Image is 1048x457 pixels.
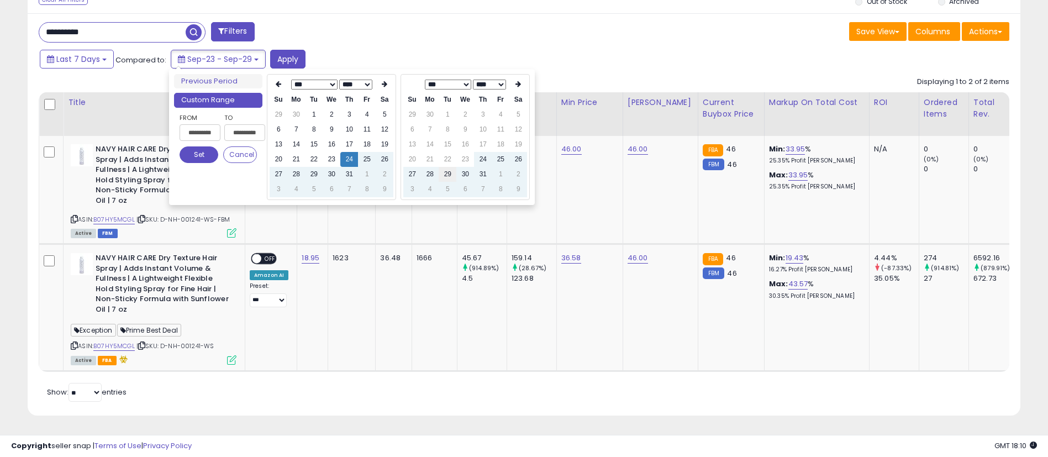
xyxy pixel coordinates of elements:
td: 26 [509,152,527,167]
div: Current Buybox Price [703,97,760,120]
a: 46.00 [561,144,582,155]
td: 1 [492,167,509,182]
span: All listings currently available for purchase on Amazon [71,229,96,238]
span: Last 7 Days [56,54,100,65]
td: 31 [340,167,358,182]
button: Apply [270,50,306,69]
p: 25.35% Profit [PERSON_NAME] [769,157,861,165]
td: 29 [403,107,421,122]
td: 17 [340,137,358,152]
small: (914.89%) [469,264,499,272]
div: % [769,170,861,191]
td: 13 [403,137,421,152]
small: FBA [703,253,723,265]
td: 7 [474,182,492,197]
div: Preset: [250,282,288,307]
th: Mo [287,92,305,107]
td: 9 [376,182,393,197]
td: 16 [456,137,474,152]
div: 6592.16 [973,253,1018,263]
img: 317t6gji6qL._SL40_.jpg [71,144,93,166]
td: 2 [376,167,393,182]
th: The percentage added to the cost of goods (COGS) that forms the calculator for Min & Max prices. [764,92,869,136]
th: Th [474,92,492,107]
span: | SKU: D-NH-001241-WS [136,342,214,350]
small: (-87.33%) [881,264,912,272]
td: 20 [270,152,287,167]
span: FBA [98,356,117,365]
td: 8 [305,122,323,137]
td: 21 [421,152,439,167]
td: 28 [421,167,439,182]
small: (0%) [973,155,989,164]
td: 16 [323,137,340,152]
td: 14 [287,137,305,152]
div: 35.05% [874,274,919,283]
td: 4 [287,182,305,197]
td: 2 [456,107,474,122]
a: 33.95 [788,170,808,181]
small: FBA [703,144,723,156]
button: Filters [211,22,254,41]
td: 19 [376,137,393,152]
div: 1666 [417,253,449,263]
div: 45.67 [462,253,507,263]
div: N/A [874,144,910,154]
i: hazardous material [117,355,128,363]
button: Save View [849,22,907,41]
div: 4.44% [874,253,919,263]
th: Su [403,92,421,107]
td: 15 [305,137,323,152]
div: % [769,144,861,165]
td: 7 [287,122,305,137]
td: 25 [492,152,509,167]
b: NAVY HAIR CARE Dry Texture Hair Spray | Adds Instant Volume & Fullness | A Lightweight Flexible H... [96,253,230,317]
td: 28 [287,167,305,182]
td: 22 [305,152,323,167]
span: All listings currently available for purchase on Amazon [71,356,96,365]
small: (0%) [924,155,939,164]
div: Amazon AI [250,270,288,280]
td: 29 [439,167,456,182]
td: 5 [376,107,393,122]
strong: Copyright [11,440,51,451]
td: 3 [474,107,492,122]
a: 43.57 [788,279,808,290]
td: 27 [270,167,287,182]
div: Markup on Total Cost [769,97,865,108]
button: Set [180,146,218,163]
div: Title [68,97,240,108]
th: Tu [305,92,323,107]
p: 25.35% Profit [PERSON_NAME] [769,183,861,191]
td: 26 [376,152,393,167]
td: 21 [287,152,305,167]
span: FBM [98,229,118,238]
th: Fr [358,92,376,107]
td: 11 [358,122,376,137]
div: 0 [924,144,968,154]
div: 4.5 [462,274,507,283]
td: 1 [439,107,456,122]
td: 27 [403,167,421,182]
li: Previous Period [174,74,262,89]
div: 27 [924,274,968,283]
td: 24 [474,152,492,167]
div: ROI [874,97,914,108]
th: Sa [376,92,393,107]
div: 672.73 [973,274,1018,283]
span: 46 [727,159,736,170]
th: Mo [421,92,439,107]
td: 6 [323,182,340,197]
li: Custom Range [174,93,262,108]
td: 25 [358,152,376,167]
td: 2 [323,107,340,122]
td: 11 [492,122,509,137]
a: 33.95 [786,144,805,155]
th: Tu [439,92,456,107]
td: 23 [323,152,340,167]
td: 23 [456,152,474,167]
td: 30 [421,107,439,122]
td: 9 [509,182,527,197]
td: 8 [492,182,509,197]
div: 0 [973,144,1018,154]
